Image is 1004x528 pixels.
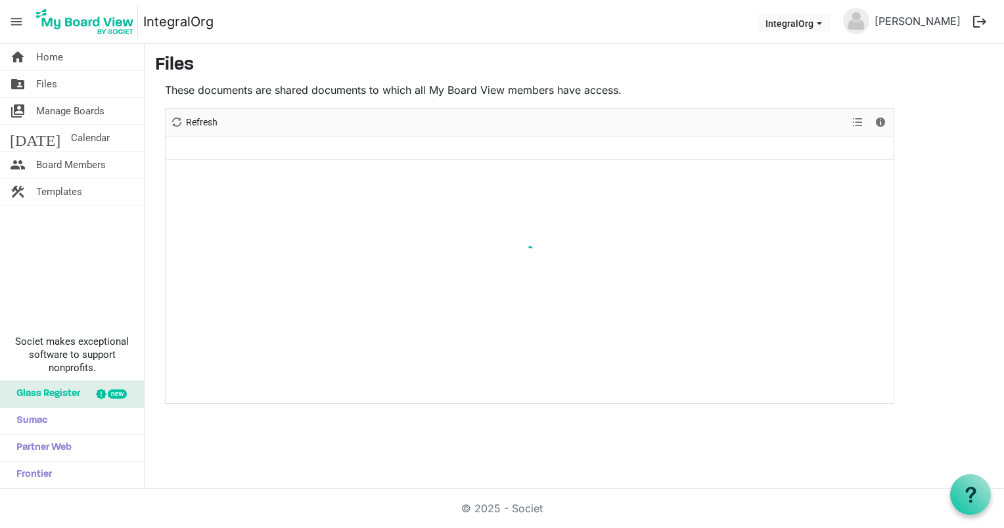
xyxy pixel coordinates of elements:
[757,14,831,32] button: IntegralOrg dropdownbutton
[108,389,127,399] div: new
[966,8,993,35] button: logout
[10,44,26,70] span: home
[10,98,26,124] span: switch_account
[36,44,63,70] span: Home
[4,9,29,34] span: menu
[10,125,60,151] span: [DATE]
[10,381,80,407] span: Glass Register
[155,55,993,77] h3: Files
[36,98,104,124] span: Manage Boards
[843,8,869,34] img: no-profile-picture.svg
[36,71,57,97] span: Files
[10,435,72,461] span: Partner Web
[71,125,110,151] span: Calendar
[461,502,543,515] a: © 2025 - Societ
[32,5,143,38] a: My Board View Logo
[32,5,138,38] img: My Board View Logo
[10,152,26,178] span: people
[143,9,214,35] a: IntegralOrg
[10,71,26,97] span: folder_shared
[10,462,52,488] span: Frontier
[869,8,966,34] a: [PERSON_NAME]
[36,152,106,178] span: Board Members
[165,82,894,98] p: These documents are shared documents to which all My Board View members have access.
[10,179,26,205] span: construction
[6,335,138,374] span: Societ makes exceptional software to support nonprofits.
[10,408,47,434] span: Sumac
[36,179,82,205] span: Templates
